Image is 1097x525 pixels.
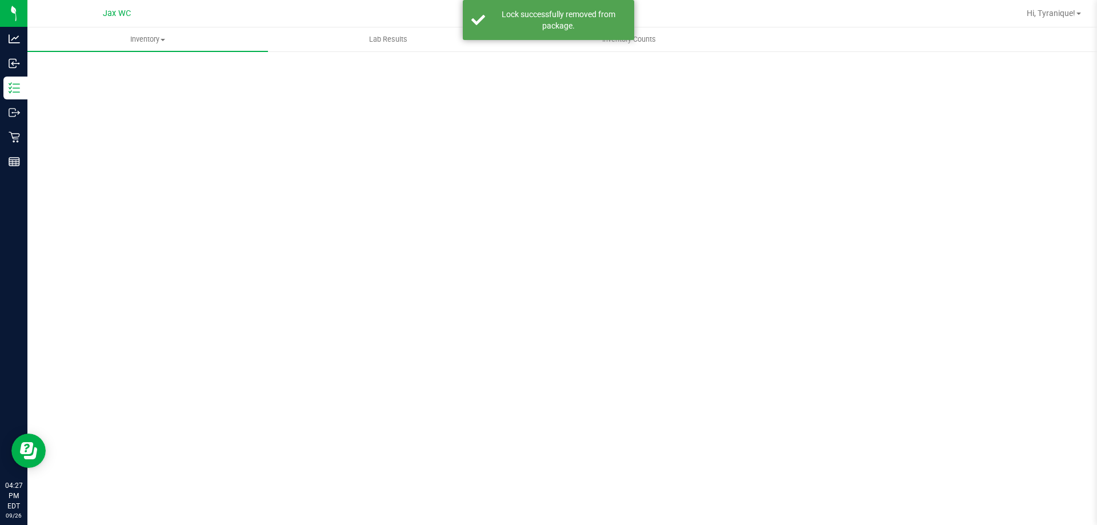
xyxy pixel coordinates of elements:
[9,33,20,45] inline-svg: Analytics
[5,480,22,511] p: 04:27 PM EDT
[268,27,509,51] a: Lab Results
[1027,9,1075,18] span: Hi, Tyranique!
[9,131,20,143] inline-svg: Retail
[9,107,20,118] inline-svg: Outbound
[9,82,20,94] inline-svg: Inventory
[103,9,131,18] span: Jax WC
[27,27,268,51] a: Inventory
[27,34,268,45] span: Inventory
[491,9,626,31] div: Lock successfully removed from package.
[9,156,20,167] inline-svg: Reports
[11,434,46,468] iframe: Resource center
[5,511,22,520] p: 09/26
[354,34,423,45] span: Lab Results
[9,58,20,69] inline-svg: Inbound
